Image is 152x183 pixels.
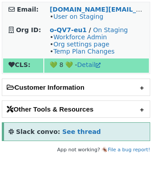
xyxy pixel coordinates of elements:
[2,79,150,96] h2: Customer Information
[8,61,30,68] strong: CLS:
[50,13,103,20] span: •
[16,26,41,33] strong: Org ID:
[108,147,150,153] a: File a bug report!
[62,128,101,135] a: See thread
[93,26,128,33] a: On Staging
[2,101,150,117] h2: Other Tools & Resources
[50,33,114,55] span: • • •
[17,6,39,13] strong: Email:
[16,128,60,135] strong: Slack convo:
[89,26,91,33] strong: /
[77,61,101,68] a: Detail
[50,26,87,33] a: o-QV7-eu1
[2,146,150,154] footer: App not working? 🪳
[44,58,149,73] td: 💚 8 💚 -
[53,13,103,20] a: User on Staging
[53,41,109,48] a: Org settings page
[53,48,114,55] a: Temp Plan Changes
[53,33,107,41] a: Workforce Admin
